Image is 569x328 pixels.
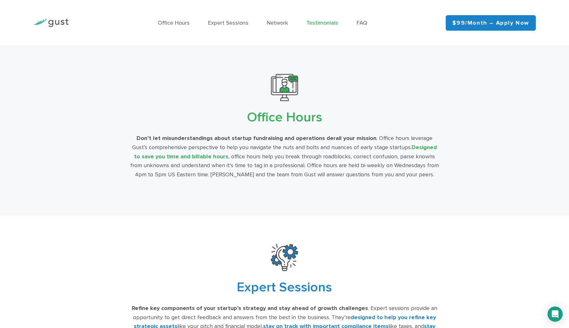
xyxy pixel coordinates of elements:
h2: Expert Sessions [64,279,505,296]
div: Open Intercom Messenger [548,307,563,322]
a: Expert Sessions [208,20,248,26]
img: Gust Logo [33,19,69,27]
img: Easy To Use [271,244,298,271]
strong: Refine key components of your startup’s strategy and stay ahead of growth challenges [132,305,368,312]
strong: Don’t let misunderstandings about startup fundraising and operations derail your mission [137,135,376,142]
img: 10000 [271,74,298,101]
a: $99/month – Apply Now [446,15,536,31]
a: FAQ [357,20,367,26]
a: Office Hours [158,20,190,26]
h2: Office Hours [64,109,505,126]
a: Testimonials [306,20,338,26]
span: Designed to save you time and billable hours [134,144,437,160]
div: . Office hours leverage Gust’s comprehensive perspective to help you navigate the nuts and bolts ... [130,134,439,179]
a: Network [267,20,288,26]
